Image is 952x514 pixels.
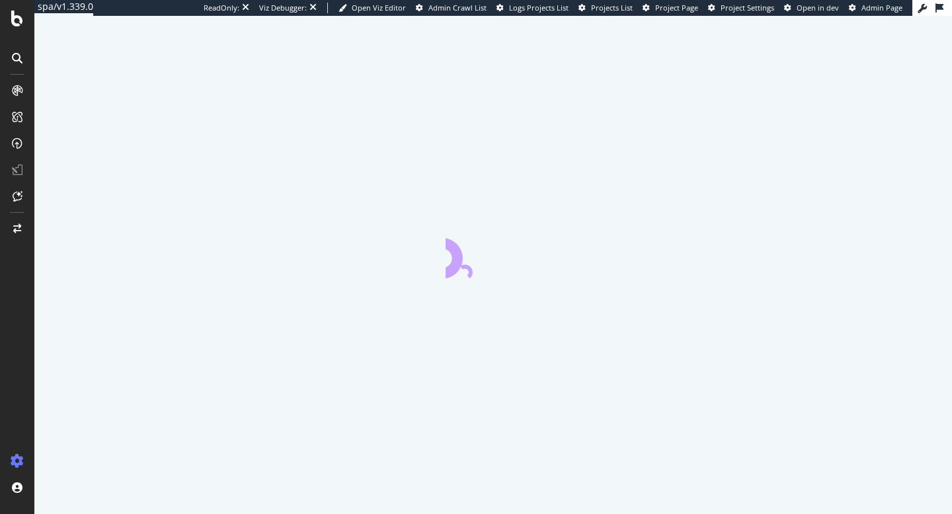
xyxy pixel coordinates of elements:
[416,3,487,13] a: Admin Crawl List
[338,3,406,13] a: Open Viz Editor
[655,3,698,13] span: Project Page
[643,3,698,13] a: Project Page
[849,3,902,13] a: Admin Page
[496,3,569,13] a: Logs Projects List
[708,3,774,13] a: Project Settings
[446,231,541,278] div: animation
[578,3,633,13] a: Projects List
[797,3,839,13] span: Open in dev
[784,3,839,13] a: Open in dev
[861,3,902,13] span: Admin Page
[259,3,307,13] div: Viz Debugger:
[509,3,569,13] span: Logs Projects List
[591,3,633,13] span: Projects List
[428,3,487,13] span: Admin Crawl List
[204,3,239,13] div: ReadOnly:
[721,3,774,13] span: Project Settings
[352,3,406,13] span: Open Viz Editor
